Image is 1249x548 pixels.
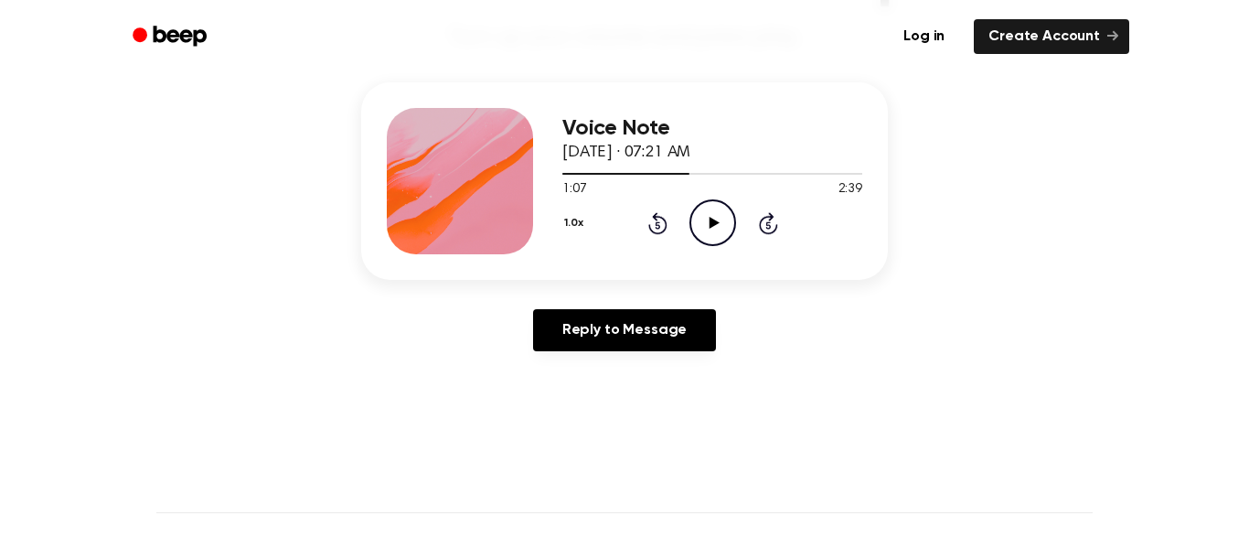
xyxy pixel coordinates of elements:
a: Create Account [974,19,1129,54]
span: 2:39 [838,180,862,199]
a: Reply to Message [533,309,716,351]
a: Log in [885,16,963,58]
h3: Voice Note [562,116,862,141]
span: 1:07 [562,180,586,199]
a: Beep [120,19,223,55]
button: 1.0x [562,208,590,239]
span: [DATE] · 07:21 AM [562,145,690,161]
